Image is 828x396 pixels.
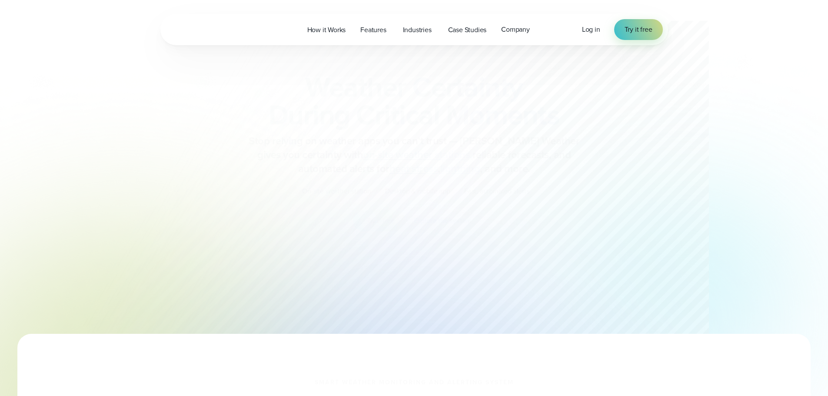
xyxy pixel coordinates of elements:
span: Log in [582,24,600,34]
span: Case Studies [448,25,487,35]
span: Company [501,24,530,35]
a: Try it free [614,19,663,40]
span: Industries [403,25,432,35]
span: Features [360,25,386,35]
span: How it Works [307,25,346,35]
a: Case Studies [441,21,494,39]
span: Try it free [625,24,652,35]
a: Log in [582,24,600,35]
a: How it Works [300,21,353,39]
